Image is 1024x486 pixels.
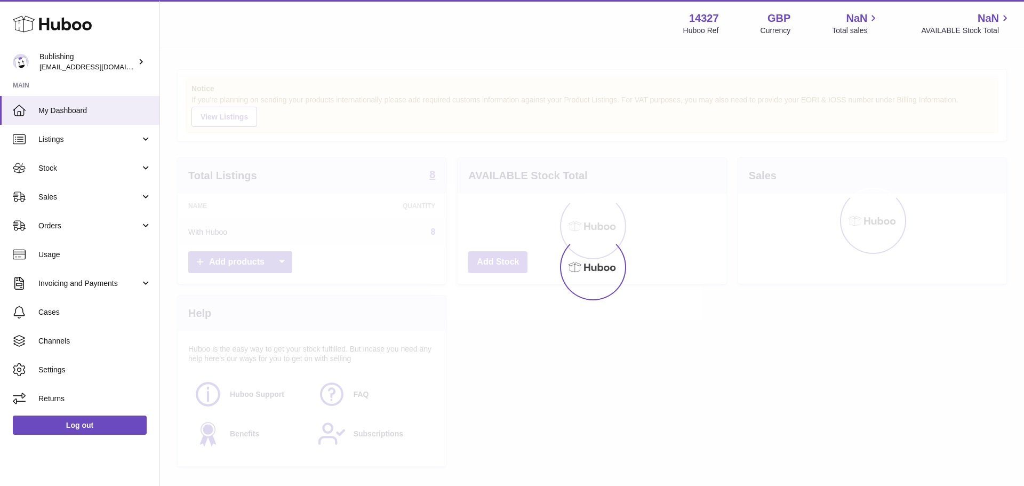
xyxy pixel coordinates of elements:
[38,134,140,145] span: Listings
[921,11,1011,36] a: NaN AVAILABLE Stock Total
[38,307,151,317] span: Cases
[38,365,151,375] span: Settings
[832,26,879,36] span: Total sales
[767,11,790,26] strong: GBP
[38,163,140,173] span: Stock
[38,278,140,289] span: Invoicing and Payments
[38,106,151,116] span: My Dashboard
[761,26,791,36] div: Currency
[38,221,140,231] span: Orders
[39,52,135,72] div: Bublishing
[13,54,29,70] img: internalAdmin-14327@internal.huboo.com
[39,62,157,71] span: [EMAIL_ADDRESS][DOMAIN_NAME]
[921,26,1011,36] span: AVAILABLE Stock Total
[683,26,719,36] div: Huboo Ref
[38,336,151,346] span: Channels
[846,11,867,26] span: NaN
[832,11,879,36] a: NaN Total sales
[38,192,140,202] span: Sales
[978,11,999,26] span: NaN
[38,394,151,404] span: Returns
[689,11,719,26] strong: 14327
[13,416,147,435] a: Log out
[38,250,151,260] span: Usage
